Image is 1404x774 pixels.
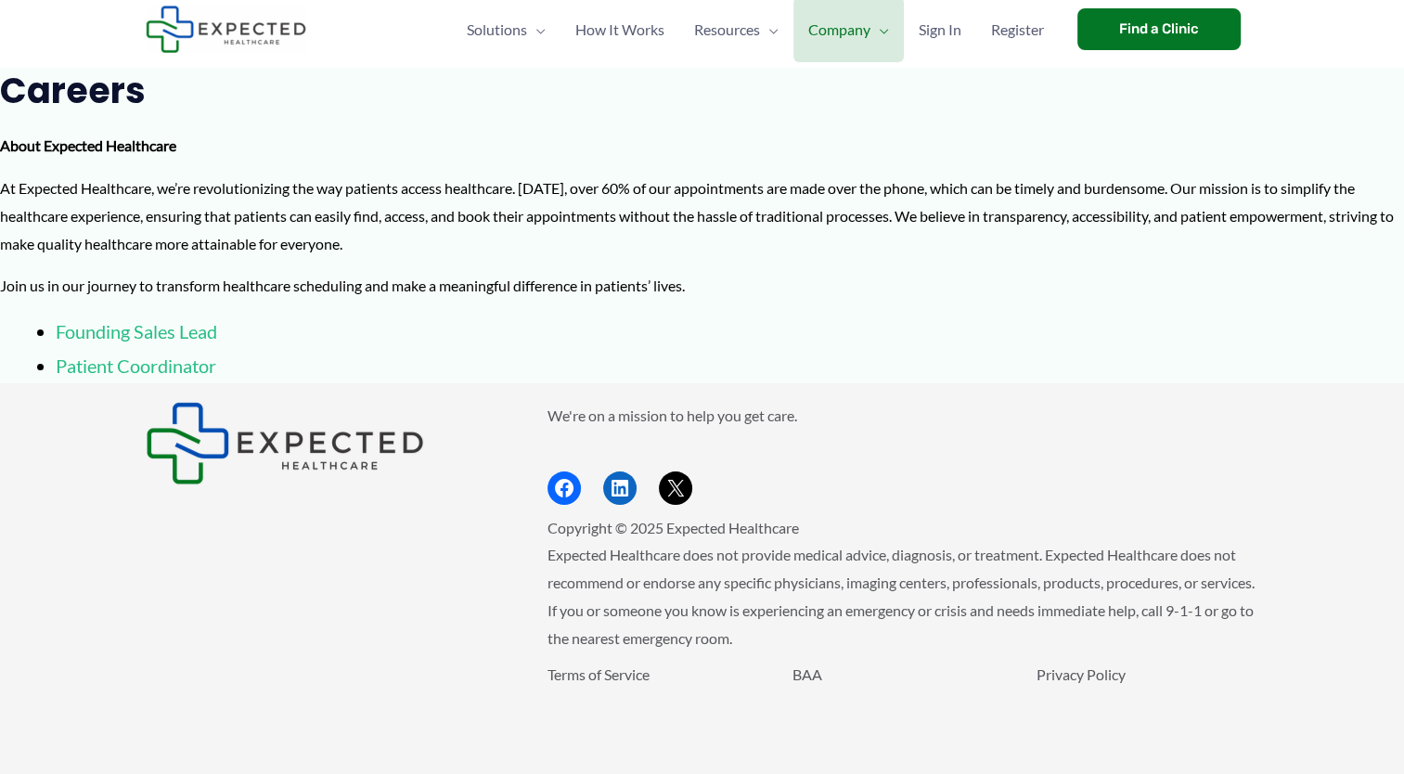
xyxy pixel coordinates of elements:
img: Expected Healthcare Logo - side, dark font, small [146,402,424,484]
span: Expected Healthcare does not provide medical advice, diagnosis, or treatment. Expected Healthcare... [547,546,1255,646]
aside: Footer Widget 2 [547,402,1259,505]
aside: Footer Widget 3 [547,661,1259,730]
p: We're on a mission to help you get care. [547,402,1259,430]
span: Copyright © 2025 Expected Healthcare [547,519,799,536]
a: Founding Sales Lead [56,320,217,342]
a: Find a Clinic [1077,8,1241,50]
a: Privacy Policy [1037,665,1126,683]
a: Terms of Service [547,665,650,683]
aside: Footer Widget 1 [146,402,501,484]
img: Expected Healthcare Logo - side, dark font, small [146,6,306,53]
a: BAA [792,665,821,683]
a: Patient Coordinator [56,355,216,377]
